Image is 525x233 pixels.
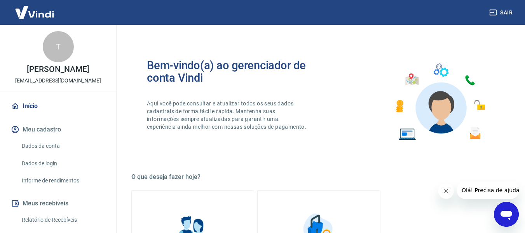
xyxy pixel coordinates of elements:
[147,59,319,84] h2: Bem-vindo(a) ao gerenciador de conta Vindi
[131,173,506,181] h5: O que deseja fazer hoje?
[9,121,107,138] button: Meu cadastro
[19,138,107,154] a: Dados da conta
[15,77,101,85] p: [EMAIL_ADDRESS][DOMAIN_NAME]
[488,5,516,20] button: Sair
[494,202,519,227] iframe: Botão para abrir a janela de mensagens
[457,182,519,199] iframe: Mensagem da empresa
[5,5,65,12] span: Olá! Precisa de ajuda?
[43,31,74,62] div: T
[27,65,89,74] p: [PERSON_NAME]
[9,0,60,24] img: Vindi
[147,100,308,131] p: Aqui você pode consultar e atualizar todos os seus dados cadastrais de forma fácil e rápida. Mant...
[438,183,454,199] iframe: Fechar mensagem
[19,156,107,172] a: Dados de login
[389,59,491,145] img: Imagem de um avatar masculino com diversos icones exemplificando as funcionalidades do gerenciado...
[9,195,107,212] button: Meus recebíveis
[9,98,107,115] a: Início
[19,212,107,228] a: Relatório de Recebíveis
[19,173,107,189] a: Informe de rendimentos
